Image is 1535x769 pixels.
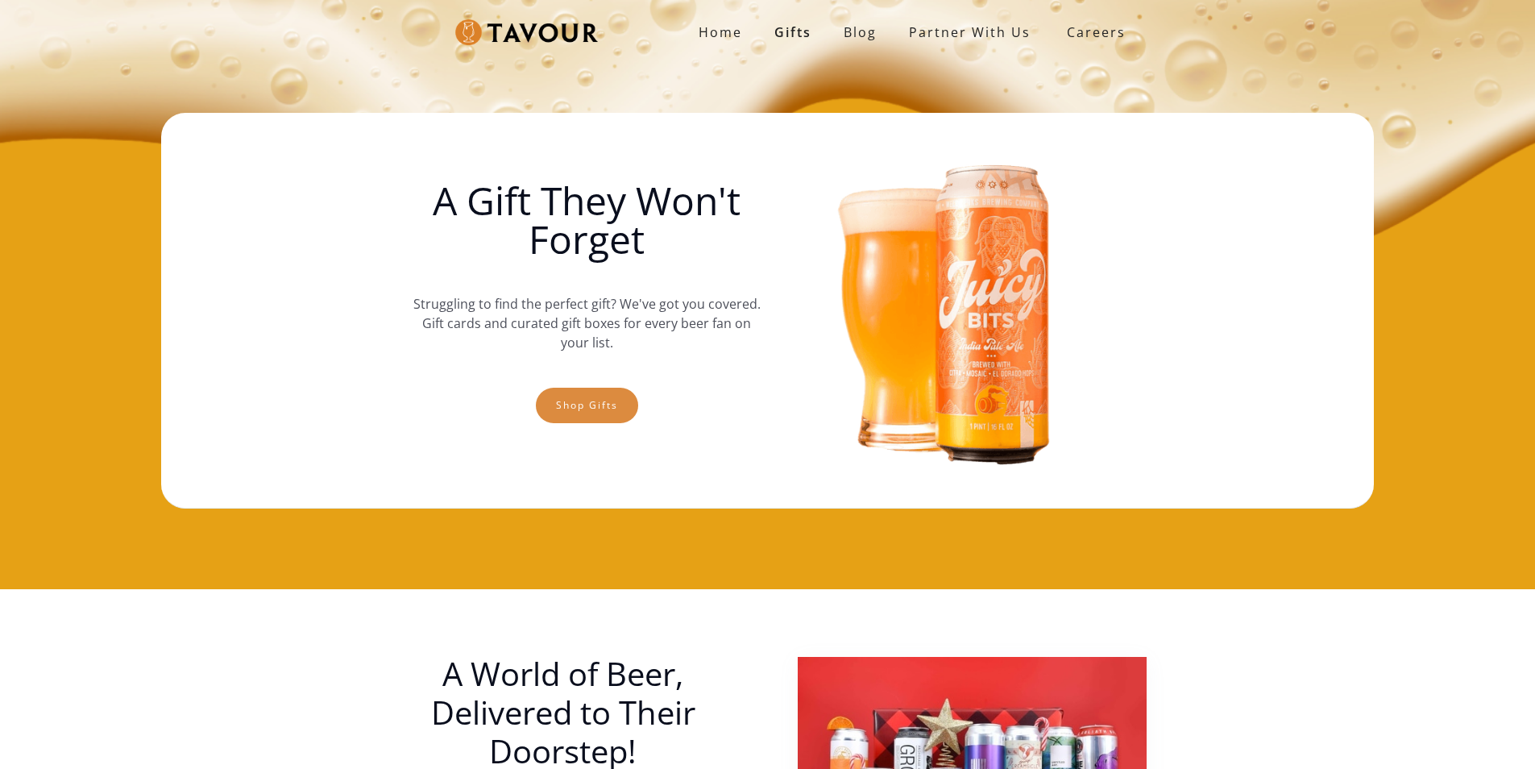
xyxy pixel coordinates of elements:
h1: A Gift They Won't Forget [413,181,761,259]
a: partner with us [893,16,1047,48]
p: Struggling to find the perfect gift? We've got you covered. Gift cards and curated gift boxes for... [413,278,761,368]
a: Blog [828,16,893,48]
a: Gifts [758,16,828,48]
a: Careers [1047,10,1138,55]
a: Shop gifts [536,388,638,423]
strong: Home [699,23,742,41]
a: Home [682,16,758,48]
strong: Careers [1067,16,1126,48]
